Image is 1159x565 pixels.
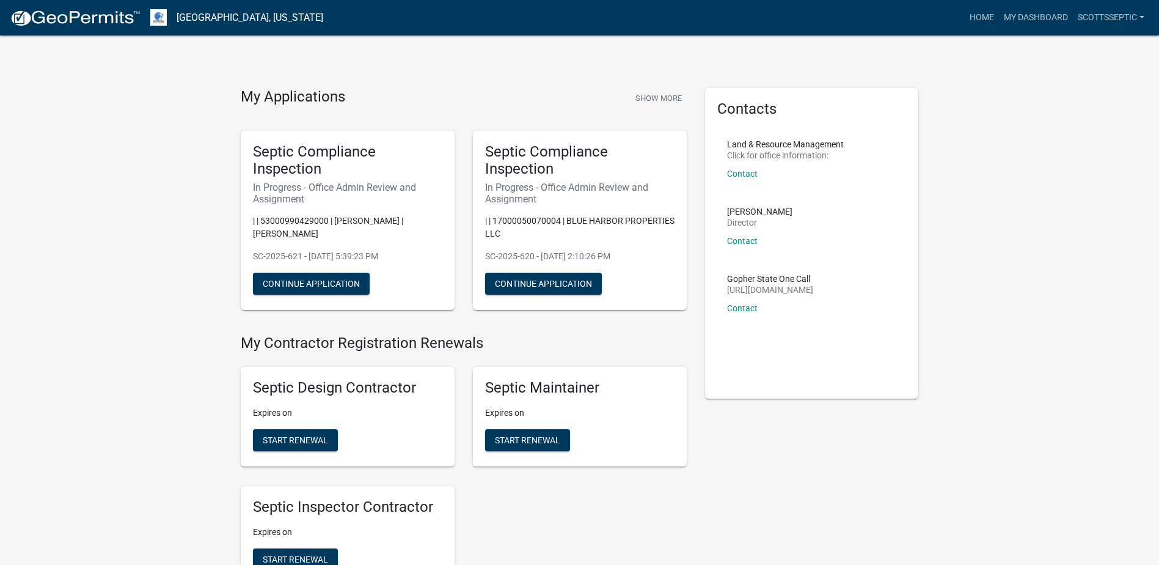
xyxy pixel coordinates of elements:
[253,407,442,419] p: Expires on
[727,151,844,160] p: Click for office information:
[485,143,675,179] h5: Septic Compliance Inspection
[253,143,442,179] h5: Septic Compliance Inspection
[263,554,328,564] span: Start Renewal
[253,250,442,263] p: SC-2025-621 - [DATE] 5:39:23 PM
[727,275,813,283] p: Gopher State One Call
[727,218,792,227] p: Director
[485,429,570,451] button: Start Renewal
[631,88,687,108] button: Show More
[965,6,999,29] a: Home
[485,250,675,263] p: SC-2025-620 - [DATE] 2:10:26 PM
[253,526,442,539] p: Expires on
[241,334,687,352] h4: My Contractor Registration Renewals
[177,7,323,28] a: [GEOGRAPHIC_DATA], [US_STATE]
[253,379,442,397] h5: Septic Design Contractor
[727,236,758,246] a: Contact
[717,100,907,118] h5: Contacts
[253,429,338,451] button: Start Renewal
[241,88,345,106] h4: My Applications
[253,498,442,516] h5: Septic Inspector Contractor
[1073,6,1149,29] a: scottsseptic
[727,286,813,294] p: [URL][DOMAIN_NAME]
[727,140,844,149] p: Land & Resource Management
[150,9,167,26] img: Otter Tail County, Minnesota
[485,215,675,240] p: | | 17000050070004 | BLUE HARBOR PROPERTIES LLC
[253,273,370,295] button: Continue Application
[495,435,560,445] span: Start Renewal
[263,435,328,445] span: Start Renewal
[485,379,675,397] h5: Septic Maintainer
[253,215,442,240] p: | | 53000990429000 | [PERSON_NAME] | [PERSON_NAME]
[253,182,442,205] h6: In Progress - Office Admin Review and Assignment
[485,407,675,419] p: Expires on
[727,169,758,179] a: Contact
[999,6,1073,29] a: My Dashboard
[727,207,792,216] p: [PERSON_NAME]
[485,273,602,295] button: Continue Application
[727,303,758,313] a: Contact
[485,182,675,205] h6: In Progress - Office Admin Review and Assignment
